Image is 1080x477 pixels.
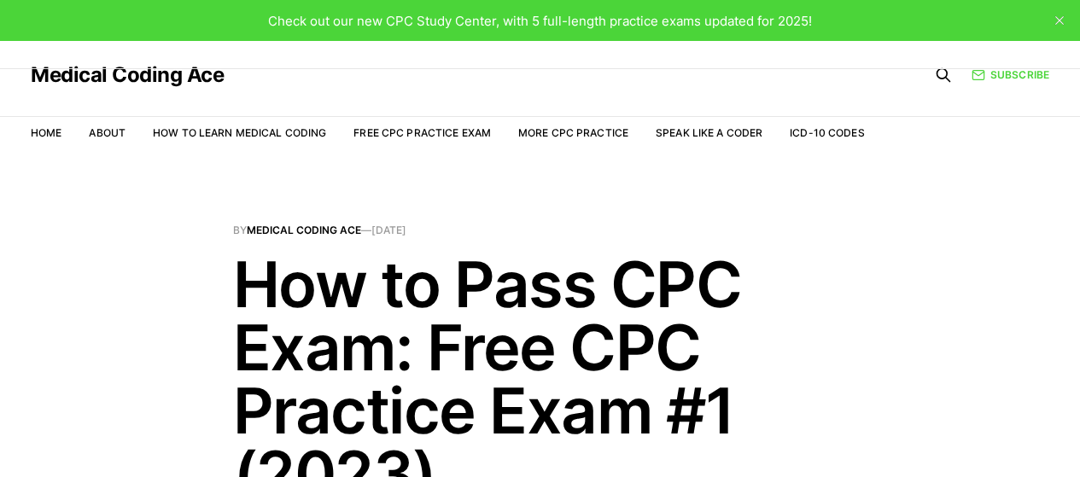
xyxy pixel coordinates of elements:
span: Check out our new CPC Study Center, with 5 full-length practice exams updated for 2025! [268,13,812,29]
a: Medical Coding Ace [247,224,361,236]
a: ICD-10 Codes [790,126,864,139]
time: [DATE] [371,224,406,236]
a: Free CPC Practice Exam [353,126,491,139]
a: Medical Coding Ace [31,65,224,85]
button: close [1046,7,1073,34]
a: Home [31,126,61,139]
a: More CPC Practice [518,126,628,139]
a: Subscribe [972,67,1049,83]
a: About [89,126,126,139]
span: By — [233,225,848,236]
a: Speak Like a Coder [656,126,762,139]
iframe: portal-trigger [802,393,1080,477]
a: How to Learn Medical Coding [153,126,326,139]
